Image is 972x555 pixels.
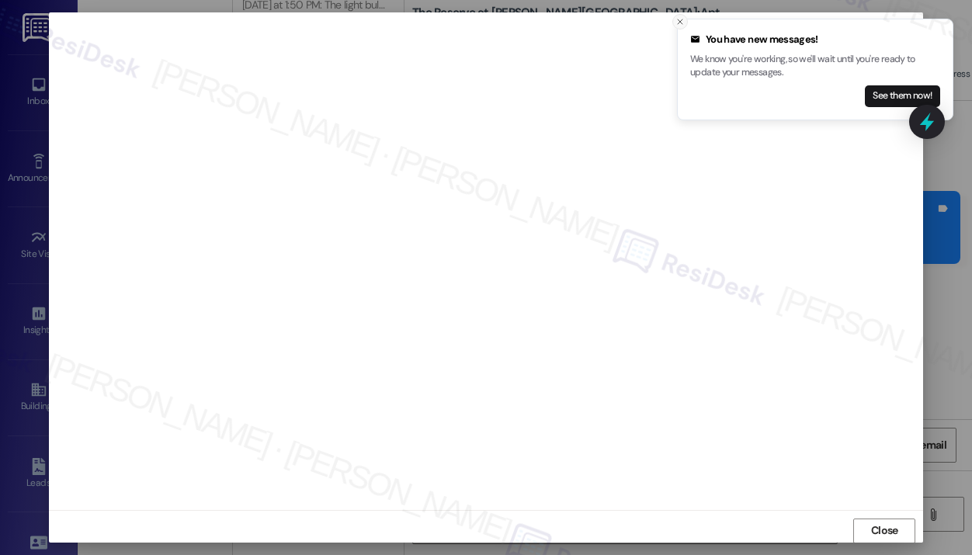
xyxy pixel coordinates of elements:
[672,14,688,29] button: Close toast
[865,85,940,107] button: See them now!
[853,519,915,543] button: Close
[690,32,940,47] div: You have new messages!
[57,18,916,502] iframe: retool
[871,522,898,539] span: Close
[690,53,940,80] p: We know you're working, so we'll wait until you're ready to update your messages.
